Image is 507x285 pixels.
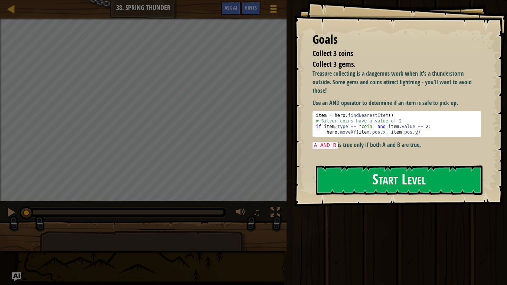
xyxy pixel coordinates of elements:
p: is true only if both A and B are true. [313,141,481,150]
div: Goals [313,31,481,48]
button: Ctrl + P: Pause [4,206,19,221]
span: ♫ [253,207,261,218]
span: Hints [245,4,257,11]
button: Adjust volume [233,206,248,221]
button: Toggle fullscreen [268,206,283,221]
span: Ask AI [225,4,237,11]
code: A AND B [313,142,338,149]
button: Ask AI [221,1,241,15]
button: Show game menu [264,1,283,19]
p: Treasure collecting is a dangerous work when it's a thunderstorm outside. Some gems and coins att... [313,69,481,95]
span: Collect 3 coins [313,48,353,58]
li: Collect 3 coins [303,48,479,59]
li: Collect 3 gems. [303,59,479,70]
p: Use an AND operator to determine if an item is safe to pick up. [313,99,481,107]
button: Ask AI [12,272,21,281]
span: Collect 3 gems. [313,59,356,69]
button: Start Level [316,166,483,195]
button: ♫ [252,206,264,221]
